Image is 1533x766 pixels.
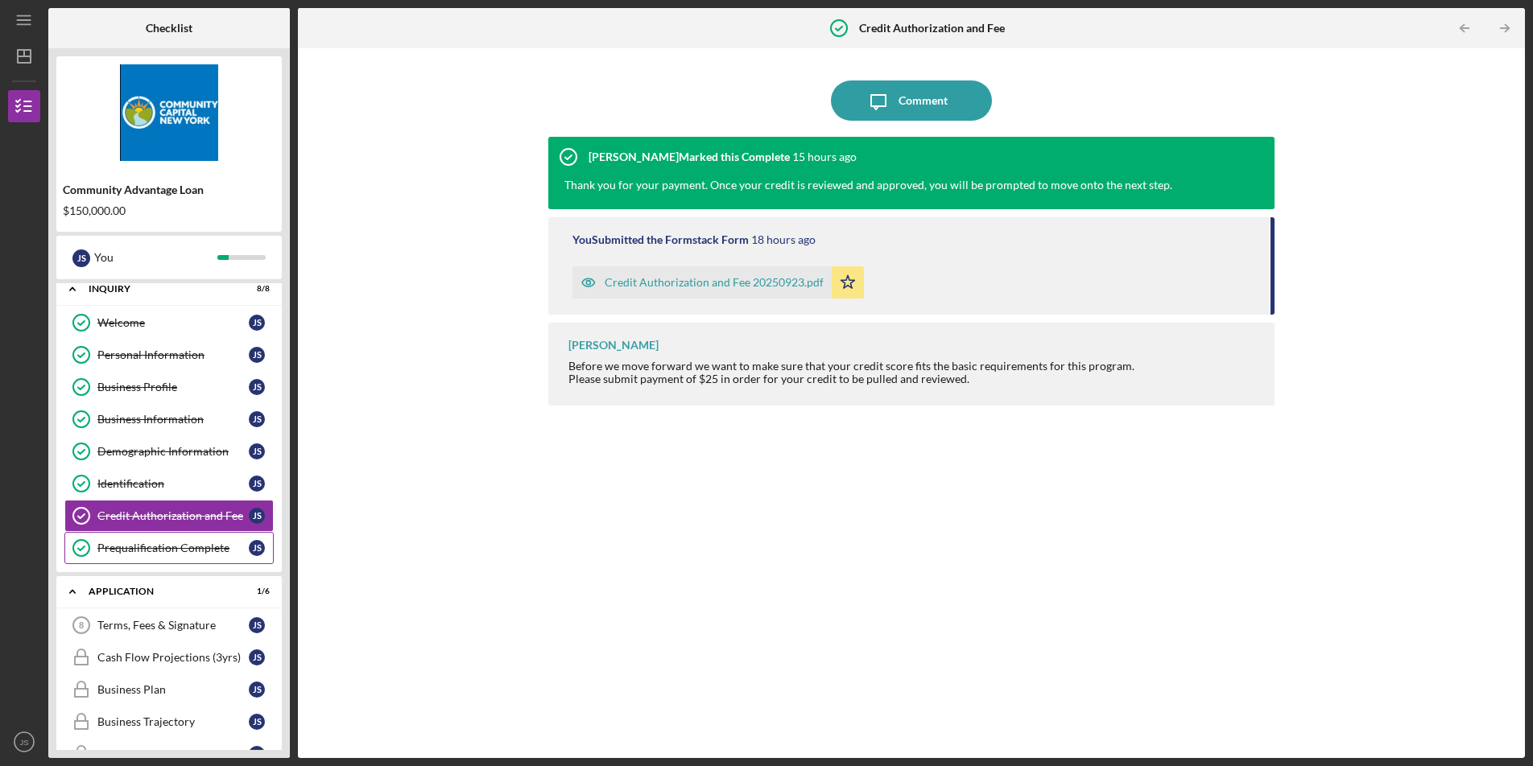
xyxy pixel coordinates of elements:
div: You Submitted the Formstack Form [572,233,749,246]
div: References [97,747,249,760]
a: Business InformationJS [64,403,274,435]
div: J S [249,443,265,459]
div: J S [249,508,265,524]
div: J S [249,379,265,395]
div: Inquiry [89,284,229,294]
div: 8 / 8 [241,284,270,294]
b: Credit Authorization and Fee [859,22,1005,35]
a: Cash Flow Projections (3yrs)JS [64,641,274,673]
div: J S [249,682,265,698]
div: Identification [97,477,249,490]
div: J S [249,540,265,556]
div: 1 / 6 [241,587,270,596]
a: 8Terms, Fees & SignatureJS [64,609,274,641]
div: [PERSON_NAME] Marked this Complete [589,150,790,163]
div: J S [249,714,265,730]
div: Thank you for your payment. Once your credit is reviewed and approved, you will be prompted to mo... [564,177,1172,193]
div: J S [249,649,265,665]
div: Demographic Information [97,445,249,458]
div: J S [249,411,265,427]
div: $150,000.00 [63,204,275,217]
div: Before we move forward we want to make sure that your credit score fits the basic requirements fo... [568,360,1134,373]
img: Product logo [56,64,282,161]
a: WelcomeJS [64,307,274,339]
div: Credit Authorization and Fee 20250923.pdf [605,276,824,289]
div: Community Advantage Loan [63,183,275,196]
time: 2025-09-23 18:19 [792,150,857,163]
a: Business PlanJS [64,673,274,706]
div: J S [72,249,90,267]
div: Terms, Fees & Signature [97,619,249,632]
button: JS [8,726,40,758]
div: Business Information [97,413,249,426]
div: Credit Authorization and Fee [97,509,249,522]
time: 2025-09-23 14:51 [751,233,816,246]
div: Please submit payment of $25 in order for your credit to be pulled and reviewed. [568,373,1134,385]
b: Checklist [146,22,192,35]
div: Business Plan [97,683,249,696]
a: Prequalification CompleteJS [64,532,274,564]
a: Credit Authorization and FeeJS [64,500,274,532]
a: IdentificationJS [64,467,274,500]
div: J S [249,617,265,633]
div: J S [249,347,265,363]
div: Business Trajectory [97,715,249,728]
a: Demographic InformationJS [64,435,274,467]
div: Business Profile [97,381,249,393]
div: Cash Flow Projections (3yrs) [97,651,249,664]
a: Personal InformationJS [64,339,274,371]
div: Prequalification Complete [97,542,249,554]
button: Credit Authorization and Fee 20250923.pdf [572,266,864,299]
text: JS [19,738,28,747]
div: J S [249,315,265,331]
div: You [94,244,217,271]
button: Comment [831,80,992,121]
tspan: 8 [79,620,84,630]
div: J S [249,746,265,762]
a: Business ProfileJS [64,371,274,403]
div: Personal Information [97,348,249,361]
div: Application [89,587,229,596]
div: Welcome [97,316,249,329]
a: Business TrajectoryJS [64,706,274,738]
div: Comment [899,80,948,121]
div: [PERSON_NAME] [568,339,659,352]
div: J S [249,476,265,492]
